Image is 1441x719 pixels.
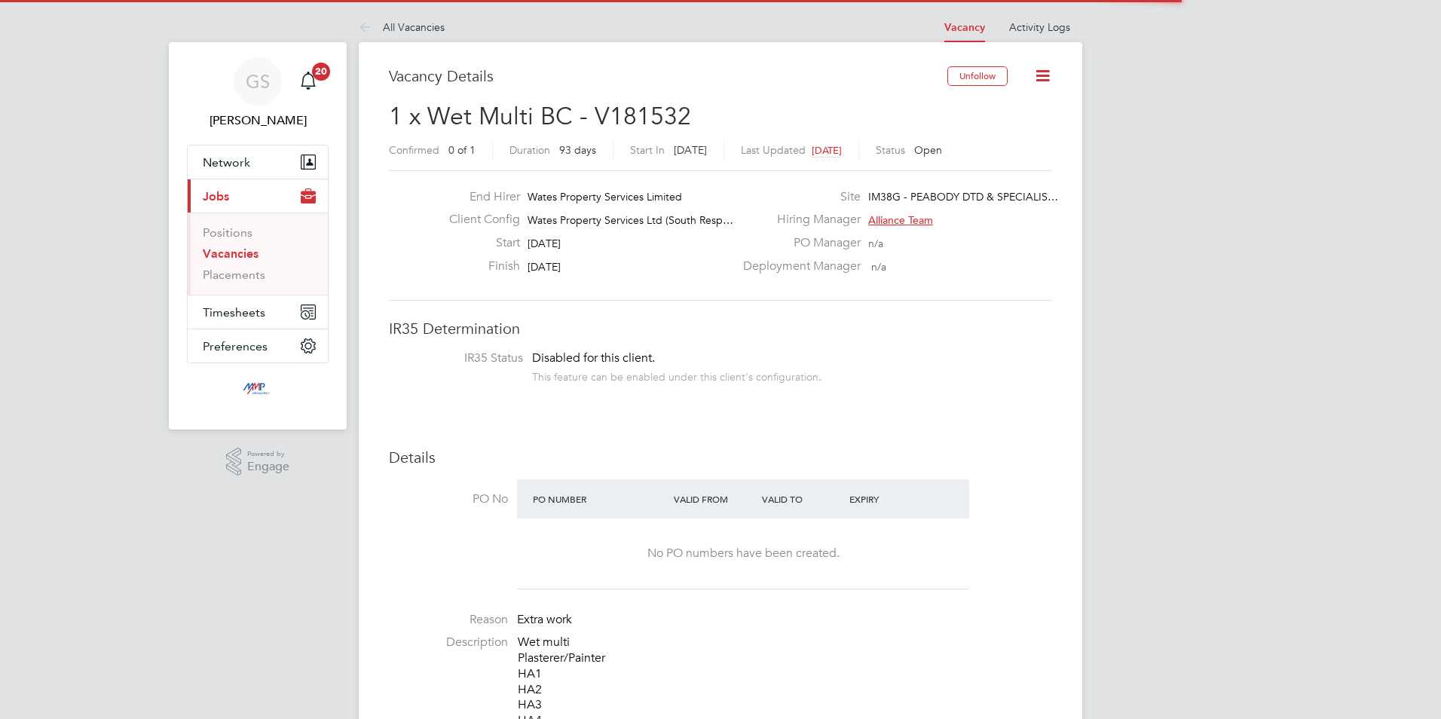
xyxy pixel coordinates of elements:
span: Wates Property Services Limited [528,190,682,203]
span: Powered by [247,448,289,460]
label: End Hirer [437,189,520,205]
span: Extra work [517,612,572,627]
button: Jobs [188,179,328,213]
span: IM38G - PEABODY DTD & SPECIALIS… [868,190,1058,203]
a: Placements [203,268,265,282]
span: 1 x Wet Multi BC - V181532 [389,102,691,131]
button: Unfollow [947,66,1008,86]
label: Start In [630,143,665,157]
div: PO Number [529,485,670,512]
div: Valid From [670,485,758,512]
span: n/a [871,260,886,274]
span: Timesheets [203,305,265,320]
label: PO No [389,491,508,507]
a: Positions [203,225,252,240]
div: No PO numbers have been created. [532,546,954,561]
label: Reason [389,612,508,628]
span: Wates Property Services Ltd (South Resp… [528,213,733,227]
a: Go to home page [187,378,329,402]
nav: Main navigation [169,42,347,430]
label: IR35 Status [404,350,523,366]
span: Open [914,143,942,157]
span: Network [203,155,250,170]
span: Engage [247,460,289,473]
span: [DATE] [812,144,842,157]
span: George Stacey [187,112,329,130]
div: Jobs [188,213,328,295]
span: Preferences [203,339,268,353]
a: Powered byEngage [226,448,290,476]
span: Disabled for this client. [532,350,655,366]
label: Status [876,143,905,157]
label: Duration [509,143,550,157]
button: Network [188,145,328,179]
a: All Vacancies [359,20,445,34]
span: [DATE] [528,260,561,274]
span: [DATE] [674,143,707,157]
a: 20 [293,57,323,106]
a: Vacancies [203,246,259,261]
h3: IR35 Determination [389,319,1052,338]
label: Description [389,635,508,650]
label: Hiring Manager [734,212,861,228]
label: Confirmed [389,143,439,157]
img: mmpconsultancy-logo-retina.png [237,378,280,402]
div: This feature can be enabled under this client's configuration. [532,366,821,384]
button: Timesheets [188,295,328,329]
label: Client Config [437,212,520,228]
label: Last Updated [741,143,806,157]
label: PO Manager [734,235,861,251]
span: Alliance Team [868,213,933,227]
a: Vacancy [944,21,985,34]
label: Start [437,235,520,251]
h3: Vacancy Details [389,66,947,86]
span: n/a [868,237,883,250]
span: [DATE] [528,237,561,250]
button: Preferences [188,329,328,363]
div: Expiry [846,485,934,512]
div: Valid To [758,485,846,512]
h3: Details [389,448,1052,467]
span: Jobs [203,189,229,203]
span: GS [246,72,270,91]
label: Finish [437,259,520,274]
span: 93 days [559,143,596,157]
label: Site [734,189,861,205]
a: Activity Logs [1009,20,1070,34]
span: 20 [312,63,330,81]
a: GS[PERSON_NAME] [187,57,329,130]
label: Deployment Manager [734,259,861,274]
span: 0 of 1 [448,143,476,157]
